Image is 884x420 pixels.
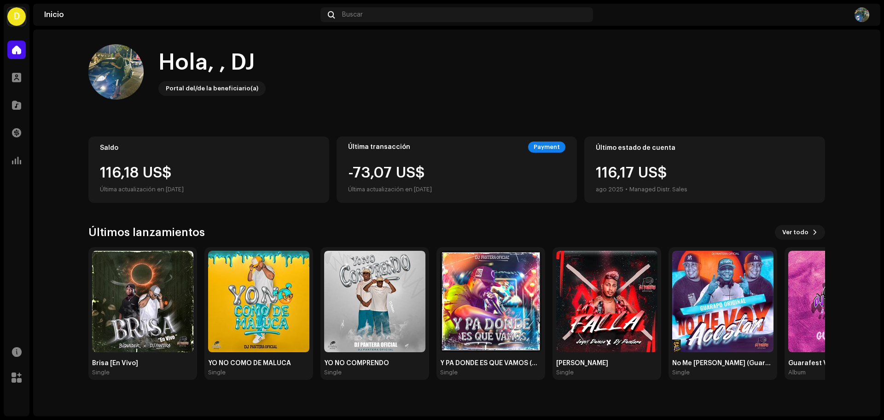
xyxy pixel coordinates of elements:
[672,369,690,376] div: Single
[629,184,687,195] div: Managed Distr. Sales
[44,11,317,18] div: Inicio
[788,369,806,376] div: Album
[342,11,363,18] span: Buscar
[208,360,309,367] div: YO NO COMO DE MALUCA
[556,369,574,376] div: Single
[672,360,773,367] div: No Me [PERSON_NAME] (Guarapo Original)
[88,44,144,100] img: 607f44c7-ff28-463b-bde8-767468c56cb1
[100,184,318,195] div: Última actualización en [DATE]
[782,223,808,242] span: Ver todo
[672,251,773,352] img: a80dd9e4-4a33-4e77-bd41-abf46d1e6ea5
[7,7,26,26] div: D
[348,184,432,195] div: Última actualización en [DATE]
[596,144,814,152] div: Último estado de cuenta
[100,144,318,152] div: Saldo
[556,360,657,367] div: [PERSON_NAME]
[166,83,258,94] div: Portal del/de la beneficiario(a)
[158,48,266,77] div: Hola, , DJ
[440,360,541,367] div: Y PA DONDE ES QUE VAMOS (Guarapo)
[775,225,825,240] button: Ver todo
[324,369,342,376] div: Single
[208,369,226,376] div: Single
[584,136,825,203] re-o-card-value: Último estado de cuenta
[324,251,425,352] img: 796576d1-c1db-4e08-ad85-c5b40be2d421
[88,136,329,203] re-o-card-value: Saldo
[440,369,458,376] div: Single
[440,251,541,352] img: 122dd8f9-29a5-4844-920e-b38e935e2a25
[596,184,623,195] div: ago 2025
[556,251,657,352] img: bbb47fc8-f4c0-4dbe-b734-c8b819d5bb81
[92,360,193,367] div: Brisa [En Vivo]
[348,143,410,151] div: Última transacción
[92,251,193,352] img: 8839c6fd-8530-4d55-822d-61bbd6c711c9
[625,184,628,195] div: •
[92,369,110,376] div: Single
[88,225,205,240] h3: Últimos lanzamientos
[324,360,425,367] div: YO NO COMPRENDO
[208,251,309,352] img: 7faf6f83-1335-43fc-9193-6ea9019bc0d6
[855,7,869,22] img: 607f44c7-ff28-463b-bde8-767468c56cb1
[528,142,565,153] div: Payment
